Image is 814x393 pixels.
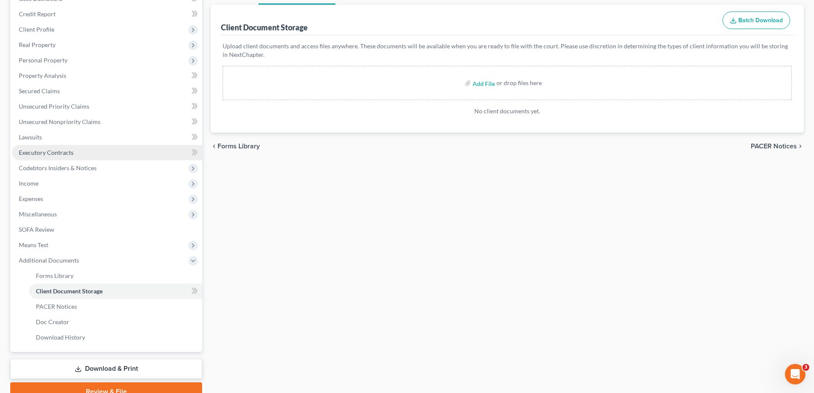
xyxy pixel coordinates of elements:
[10,359,202,379] a: Download & Print
[12,130,202,145] a: Lawsuits
[751,143,804,150] button: PACER Notices chevron_right
[36,318,69,325] span: Doc Creator
[36,272,73,279] span: Forms Library
[785,364,805,384] iframe: Intercom live chat
[12,83,202,99] a: Secured Claims
[12,99,202,114] a: Unsecured Priority Claims
[19,241,48,248] span: Means Test
[36,303,77,310] span: PACER Notices
[29,284,202,299] a: Client Document Storage
[211,143,217,150] i: chevron_left
[19,118,100,125] span: Unsecured Nonpriority Claims
[12,114,202,130] a: Unsecured Nonpriority Claims
[19,10,56,18] span: Credit Report
[738,17,783,24] span: Batch Download
[19,103,89,110] span: Unsecured Priority Claims
[223,42,792,59] p: Upload client documents and access files anywhere. These documents will be available when you are...
[29,330,202,345] a: Download History
[802,364,809,371] span: 3
[751,143,797,150] span: PACER Notices
[12,6,202,22] a: Credit Report
[19,195,43,202] span: Expenses
[12,145,202,160] a: Executory Contracts
[797,143,804,150] i: chevron_right
[217,143,260,150] span: Forms Library
[19,72,66,79] span: Property Analysis
[19,87,60,95] span: Secured Claims
[19,164,97,171] span: Codebtors Insiders & Notices
[723,12,790,30] button: Batch Download
[29,314,202,330] a: Doc Creator
[36,287,103,295] span: Client Document Storage
[19,180,38,187] span: Income
[19,210,57,218] span: Miscellaneous
[497,79,542,87] div: or drop files here
[12,68,202,83] a: Property Analysis
[29,268,202,284] a: Forms Library
[211,143,260,150] button: chevron_left Forms Library
[19,26,54,33] span: Client Profile
[29,299,202,314] a: PACER Notices
[19,56,68,64] span: Personal Property
[36,334,85,341] span: Download History
[19,149,73,156] span: Executory Contracts
[19,41,56,48] span: Real Property
[19,226,54,233] span: SOFA Review
[221,22,308,33] div: Client Document Storage
[19,133,42,141] span: Lawsuits
[12,222,202,237] a: SOFA Review
[19,257,79,264] span: Additional Documents
[223,107,792,115] p: No client documents yet.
